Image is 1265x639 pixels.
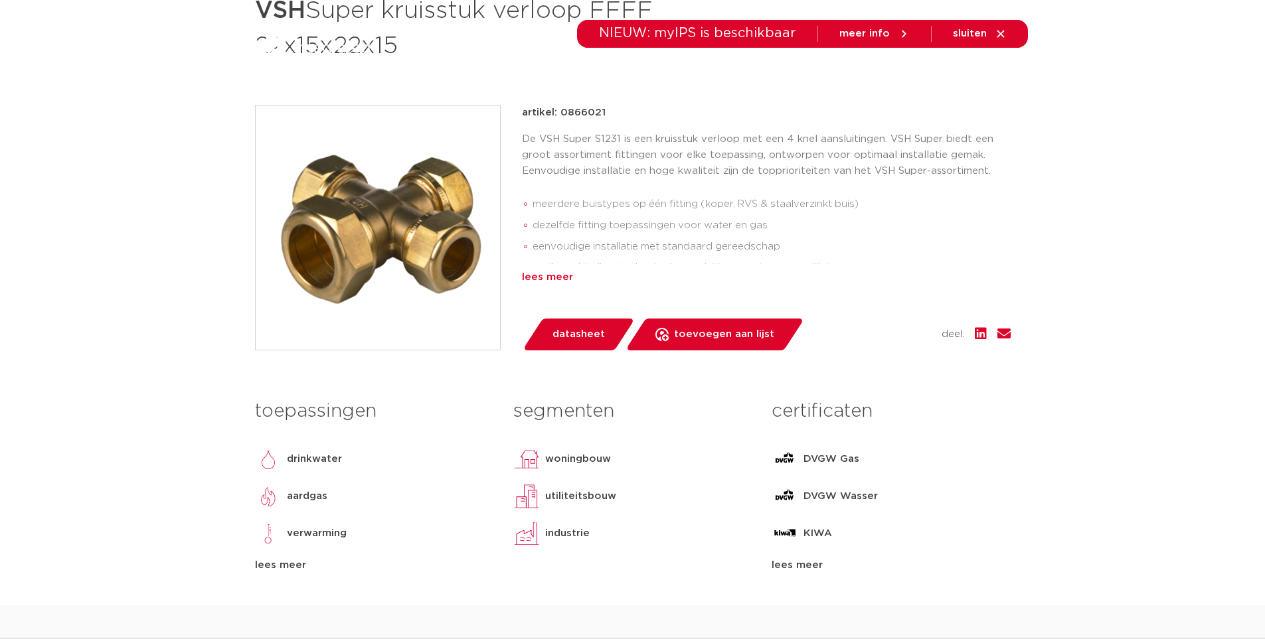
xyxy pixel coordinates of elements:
[839,28,910,40] a: meer info
[255,398,493,425] h3: toepassingen
[839,29,890,38] span: meer info
[522,131,1011,179] p: De VSH Super S1231 is een kruisstuk verloop met een 4 knel aansluitingen. VSH Super biedt een gro...
[255,557,493,573] div: lees meer
[533,215,1011,236] li: dezelfde fitting toepassingen voor water en gas
[287,488,327,504] p: aardgas
[601,48,671,102] a: toepassingen
[772,557,1010,573] div: lees meer
[545,488,616,504] p: utiliteitsbouw
[599,27,796,40] span: NIEUW: myIPS is beschikbaar
[255,483,282,510] img: aardgas
[533,236,1011,257] li: eenvoudige installatie met standaard gereedschap
[255,520,282,547] img: verwarming
[803,451,859,467] p: DVGW Gas
[803,526,832,541] p: KIWA
[953,29,987,38] span: sluiten
[522,319,635,350] a: datasheet
[513,483,540,510] img: utiliteitsbouw
[522,269,1011,285] div: lees meer
[849,48,895,102] a: over ons
[513,520,540,547] img: industrie
[255,446,282,472] img: drinkwater
[697,48,754,102] a: downloads
[953,28,1007,40] a: sluiten
[772,398,1010,425] h3: certificaten
[522,105,606,121] p: artikel: 0866021
[545,451,611,467] p: woningbouw
[452,48,505,102] a: producten
[552,324,605,345] span: datasheet
[545,526,590,541] p: industrie
[452,48,895,102] nav: Menu
[780,48,823,102] a: services
[803,488,878,504] p: DVGW Wasser
[513,398,752,425] h3: segmenten
[772,483,798,510] img: DVGW Wasser
[674,324,774,345] span: toevoegen aan lijst
[533,257,1011,279] li: snelle verbindingstechnologie waarbij her-montage mogelijk is
[942,326,964,342] span: deel:
[772,446,798,472] img: DVGW Gas
[532,48,574,102] a: markten
[533,194,1011,215] li: meerdere buistypes op één fitting (koper, RVS & staalverzinkt buis)
[962,48,975,102] div: my IPS
[256,106,500,350] img: Product Image for VSH Super kruisstuk verloop FFFF 22x15x22x15
[287,526,347,541] p: verwarming
[287,451,342,467] p: drinkwater
[513,446,540,472] img: woningbouw
[772,520,798,547] img: KIWA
